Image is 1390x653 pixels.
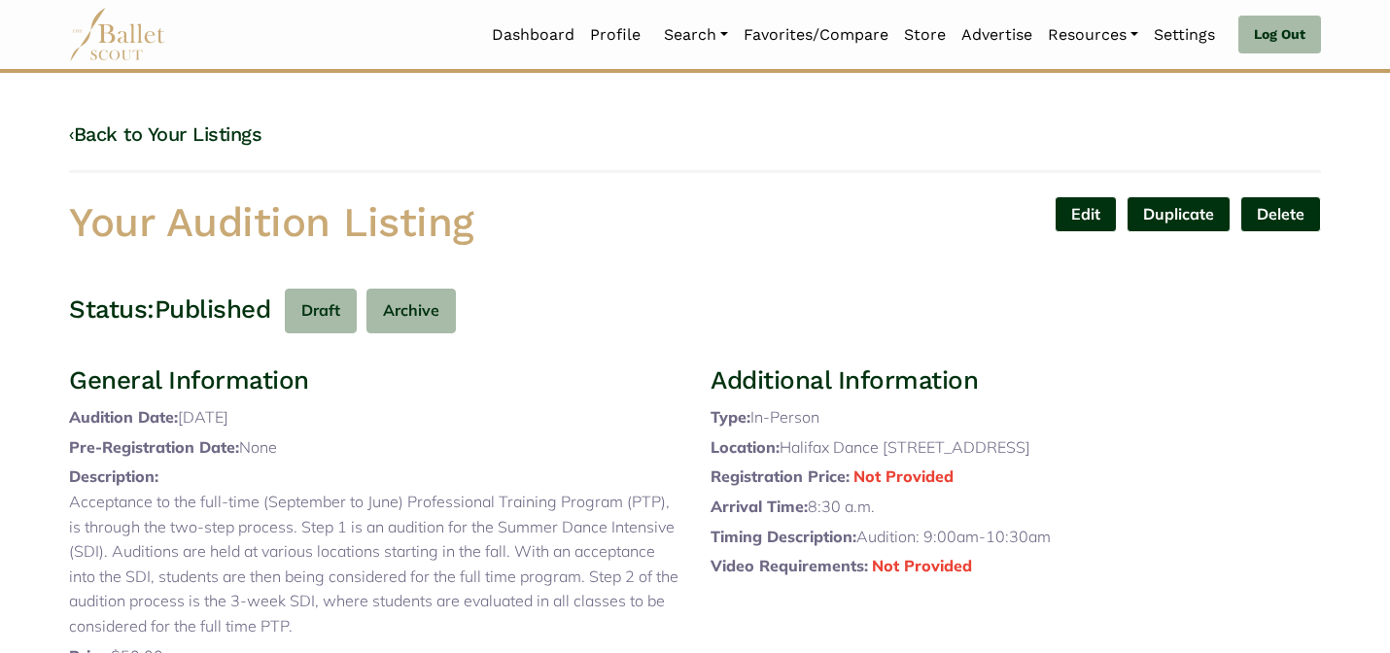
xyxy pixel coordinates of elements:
a: Search [656,15,736,55]
span: Pre-Registration Date: [69,437,239,457]
span: Location: [711,437,780,457]
a: Favorites/Compare [736,15,896,55]
a: Advertise [954,15,1040,55]
span: Video Requirements: [711,556,868,575]
p: 8:30 a.m. [711,495,1321,520]
a: Log Out [1238,16,1321,54]
h1: Your Audition Listing [69,196,679,250]
p: None [69,435,679,461]
span: Description: [69,466,158,486]
a: Profile [582,15,648,55]
h3: Status: [69,293,155,326]
p: [DATE] [69,405,679,430]
a: ‹Back to Your Listings [69,122,261,146]
code: ‹ [69,121,74,146]
span: Timing Description: [711,527,856,546]
h3: General Information [69,364,679,397]
button: Archive [366,289,456,334]
h3: Published [155,293,271,326]
button: Draft [285,289,357,334]
h3: Additional Information [711,364,1321,397]
a: Duplicate [1127,196,1231,232]
a: Edit [1055,196,1117,232]
p: Acceptance to the full-time (September to June) Professional Training Program (PTP), is through t... [69,490,679,639]
span: Arrival Time: [711,497,808,516]
a: Store [896,15,954,55]
a: Dashboard [484,15,582,55]
a: Settings [1146,15,1223,55]
button: Delete [1240,196,1321,232]
a: Resources [1040,15,1146,55]
span: Audition Date: [69,407,178,427]
span: Registration Price: [711,466,850,486]
p: Audition: 9:00am-10:30am [711,525,1321,550]
p: Halifax Dance [STREET_ADDRESS] [711,435,1321,461]
span: Not Provided [853,466,954,486]
span: Not Provided [872,556,972,575]
span: Type: [711,407,750,427]
p: In-Person [711,405,1321,430]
